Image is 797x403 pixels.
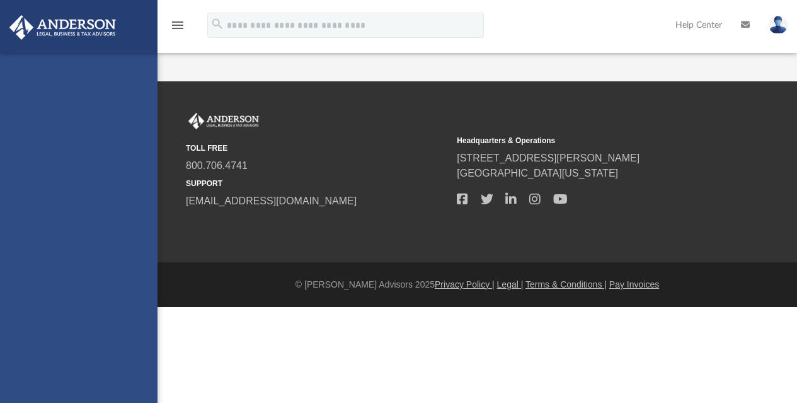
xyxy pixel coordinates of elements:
a: Legal | [497,279,524,289]
img: Anderson Advisors Platinum Portal [6,15,120,40]
div: © [PERSON_NAME] Advisors 2025 [158,278,797,291]
img: Anderson Advisors Platinum Portal [186,113,261,129]
a: Terms & Conditions | [525,279,607,289]
i: menu [170,18,185,33]
i: search [210,17,224,31]
small: SUPPORT [186,178,448,189]
small: TOLL FREE [186,143,448,154]
a: [STREET_ADDRESS][PERSON_NAME] [457,153,639,163]
small: Headquarters & Operations [457,135,719,146]
a: [GEOGRAPHIC_DATA][US_STATE] [457,168,618,178]
img: User Pic [769,16,788,34]
a: 800.706.4741 [186,160,248,171]
a: [EMAIL_ADDRESS][DOMAIN_NAME] [186,196,357,206]
a: menu [170,24,185,33]
a: Privacy Policy | [435,279,495,289]
a: Pay Invoices [609,279,659,289]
